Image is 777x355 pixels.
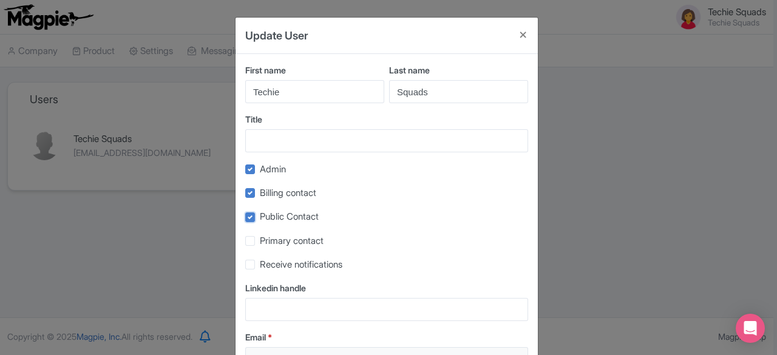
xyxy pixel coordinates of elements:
[509,18,538,52] button: Close
[245,332,266,342] span: Email
[245,283,306,293] span: Linkedin handle
[245,114,262,124] span: Title
[260,235,324,246] span: Primary contact
[260,259,342,270] span: Receive notifications
[260,163,286,175] span: Admin
[245,27,308,44] h4: Update User
[736,314,765,343] div: Open Intercom Messenger
[260,211,319,222] span: Public Contact
[245,65,286,75] span: First name
[389,65,430,75] span: Last name
[260,187,316,198] span: Billing contact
